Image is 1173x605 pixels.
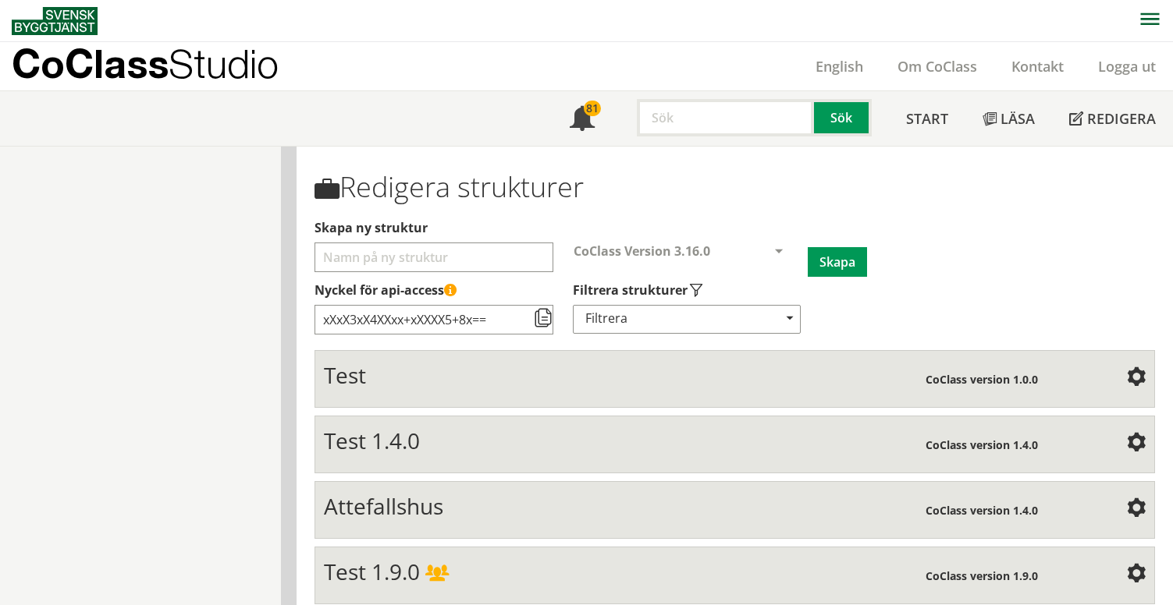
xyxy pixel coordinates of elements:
span: Denna API-nyckel ger åtkomst till alla strukturer som du har skapat eller delat med dig av. Håll ... [444,285,457,297]
a: 81 [553,91,612,146]
span: Test 1.4.0 [324,426,420,455]
span: CoClass Version 3.16.0 [574,242,710,260]
span: CoClass version 1.9.0 [926,568,1038,583]
span: Kopiera [534,310,553,328]
span: CoClass version 1.0.0 [926,372,1038,387]
span: Start [906,109,948,128]
span: Notifikationer [570,108,595,133]
span: Inställningar [1127,434,1146,453]
span: Attefallshus [324,491,443,521]
a: Kontakt [994,57,1081,76]
span: Delad struktur [425,566,449,583]
label: Välj ett namn för att skapa en ny struktur [315,219,1154,236]
span: Redigera [1087,109,1156,128]
span: Inställningar [1127,565,1146,584]
a: English [798,57,880,76]
button: Sök [814,99,872,136]
span: Inställningar [1127,500,1146,518]
input: Välj ett namn för att skapa en ny struktur Välj vilka typer av strukturer som ska visas i din str... [315,242,553,272]
a: Läsa [965,91,1052,146]
span: Test [324,360,366,390]
a: Start [889,91,965,146]
a: Logga ut [1081,57,1173,76]
div: Filtrera [573,305,801,334]
div: 81 [584,101,601,116]
p: CoClass [12,55,279,73]
span: Studio [169,41,279,87]
input: Nyckel till åtkomststruktur via API (kräver API-licensabonnemang) [315,305,553,334]
label: Välj vilka typer av strukturer som ska visas i din strukturlista [573,281,799,299]
div: Välj CoClass-version för att skapa en ny struktur [561,242,808,281]
span: Test 1.9.0 [324,557,420,586]
a: Om CoClass [880,57,994,76]
a: Redigera [1052,91,1173,146]
span: Inställningar [1127,369,1146,387]
img: Svensk Byggtjänst [12,7,98,35]
button: Skapa [808,247,867,277]
span: CoClass version 1.4.0 [926,503,1038,518]
span: Läsa [1001,109,1035,128]
h1: Redigera strukturer [315,171,1154,203]
a: CoClassStudio [12,42,312,90]
label: Nyckel till åtkomststruktur via API (kräver API-licensabonnemang) [315,281,1154,299]
span: CoClass version 1.4.0 [926,437,1038,452]
input: Sök [637,99,814,136]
